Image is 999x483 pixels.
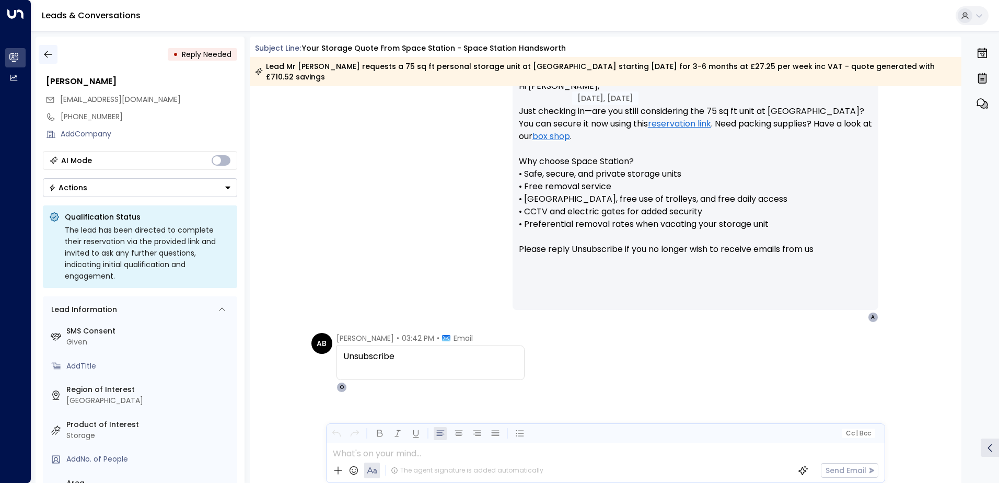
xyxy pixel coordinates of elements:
span: 03:42 PM [402,333,434,343]
div: AB [311,333,332,354]
span: | [856,430,858,437]
span: Cc Bcc [845,430,870,437]
div: Given [66,337,233,348]
div: Your storage quote from Space Station - Space Station Handsworth [302,43,566,54]
div: [PHONE_NUMBER] [61,111,237,122]
div: A [868,312,878,323]
div: O [336,382,347,393]
div: AI Mode [61,155,92,166]
button: Actions [43,178,237,197]
div: AddCompany [61,129,237,140]
div: • [173,45,178,64]
div: [PERSON_NAME] [46,75,237,88]
div: Button group with a nested menu [43,178,237,197]
span: [PERSON_NAME] [336,333,394,343]
span: abdul.basit453@gmail.com [60,94,181,105]
p: Qualification Status [65,212,231,222]
a: Leads & Conversations [42,9,141,21]
span: Email [454,333,473,343]
div: The agent signature is added automatically [391,466,543,475]
span: • [437,333,439,343]
span: Reply Needed [182,49,231,60]
label: Product of Interest [66,419,233,430]
div: AddTitle [66,361,233,372]
span: • [397,333,399,343]
span: Subject Line: [255,43,301,53]
div: [GEOGRAPHIC_DATA] [66,395,233,406]
div: [DATE], [DATE] [572,91,638,105]
span: [EMAIL_ADDRESS][DOMAIN_NAME] [60,94,181,105]
label: Region of Interest [66,384,233,395]
label: SMS Consent [66,326,233,337]
button: Undo [330,427,343,440]
p: Hi [PERSON_NAME], Just checking in—are you still considering the 75 sq ft unit at [GEOGRAPHIC_DAT... [519,80,872,268]
button: Redo [348,427,361,440]
div: The lead has been directed to complete their reservation via the provided link and invited to ask... [65,224,231,282]
div: Lead Information [48,304,117,315]
a: box shop [532,130,570,143]
div: Storage [66,430,233,441]
div: AddNo. of People [66,454,233,465]
a: reservation link [648,118,711,130]
div: Lead Mr [PERSON_NAME] requests a 75 sq ft personal storage unit at [GEOGRAPHIC_DATA] starting [DA... [255,61,956,82]
div: Actions [49,183,87,192]
button: Cc|Bcc [841,429,875,439]
div: Unsubscribe [343,350,518,363]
